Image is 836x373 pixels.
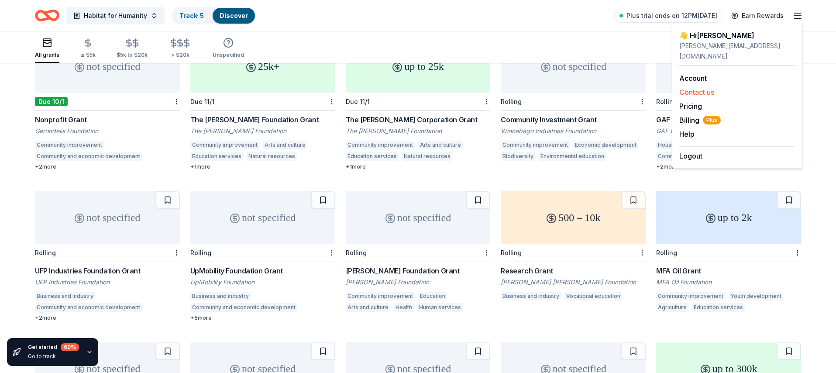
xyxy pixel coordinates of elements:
div: MFA Oil Foundation [656,278,801,287]
div: [PERSON_NAME] Foundation Grant [346,266,491,276]
div: The [PERSON_NAME] Corporation Grant [346,114,491,125]
div: Nonprofit Grant [35,114,180,125]
div: Rolling [190,249,211,256]
div: [PERSON_NAME][EMAIL_ADDRESS][DOMAIN_NAME] [679,41,795,62]
div: Education services [190,152,243,161]
div: The [PERSON_NAME] Foundation [346,127,491,135]
div: [PERSON_NAME] [PERSON_NAME] Foundation [501,278,646,287]
div: Community improvement [346,292,415,300]
div: Arts and culture [263,141,307,149]
span: Billing [679,115,721,125]
button: ≤ $5k [80,35,96,63]
button: $5k to $20k [117,35,148,63]
button: BillingPlus [679,115,721,125]
a: not specifiedDue 10/1Nonprofit GrantGerondelis FoundationCommunity improvementCommunity and econo... [35,40,180,170]
div: Vocational education [564,292,622,300]
div: not specified [35,191,180,244]
div: Community and economic development [190,303,297,312]
div: 25k+ [190,40,335,93]
a: not specifiedRollingUFP Industries Foundation GrantUFP Industries FoundationBusiness and industry... [35,191,180,321]
div: UpMobility Foundation Grant [190,266,335,276]
a: not specifiedRollingCommunity Investment GrantWinnebago Industries FoundationCommunity improvemen... [501,40,646,163]
a: Discover [220,12,248,19]
div: Winnebago Industries Foundation [501,127,646,135]
div: 60 % [61,343,79,351]
div: ≤ $5k [80,52,96,59]
div: Community and economic development [35,303,142,312]
div: Community improvement [346,141,415,149]
div: [PERSON_NAME] Foundation [346,278,491,287]
div: Rolling [656,98,677,105]
a: not specifiedRolling[PERSON_NAME] Foundation Grant[PERSON_NAME] FoundationCommunity improvementEd... [346,191,491,314]
div: Education [418,292,447,300]
div: not specified [346,191,491,244]
div: Business and industry [501,292,561,300]
div: $5k to $20k [117,52,148,59]
a: Earn Rewards [726,8,789,24]
div: + 2 more [35,314,180,321]
div: GAF Community Foundation [656,127,801,135]
div: Education [301,303,330,312]
div: Natural resources [402,152,452,161]
div: Gerondelis Foundation [35,127,180,135]
div: UpMobility Foundation [190,278,335,287]
a: Account [679,74,707,83]
span: Plus [703,116,721,124]
div: Get started [28,343,79,351]
div: Natural resources [247,152,297,161]
div: Research Grant [501,266,646,276]
a: Plus trial ends on 12PM[DATE] [614,9,722,23]
div: Community improvement [190,141,259,149]
div: + 1 more [346,163,491,170]
div: UFP Industries Foundation Grant [35,266,180,276]
div: + 2 more [656,163,801,170]
div: up to 25k [346,40,491,93]
button: Help [679,129,695,139]
div: Unspecified [213,52,244,59]
a: not specifiedRollingGAF Community GrantGAF Community FoundationHousing developmentCommunity and e... [656,40,801,170]
div: Human services [417,303,463,312]
div: not specified [501,40,646,93]
div: Biodiversity [501,152,535,161]
div: Community improvement [656,292,725,300]
div: Housing development [656,141,717,149]
div: 👋 Hi [PERSON_NAME] [679,30,795,41]
div: Environmental education [539,152,606,161]
div: Due 11/1 [346,98,370,105]
div: up to 2k [656,191,801,244]
div: + 1 more [190,163,335,170]
button: Unspecified [213,34,244,63]
a: Track· 5 [179,12,204,19]
div: Community Investment Grant [501,114,646,125]
div: Arts and culture [346,303,390,312]
div: The [PERSON_NAME] Foundation Grant [190,114,335,125]
div: + 5 more [190,314,335,321]
div: Economic development [573,141,638,149]
span: Plus trial ends on 12PM[DATE] [626,10,717,21]
div: The [PERSON_NAME] Foundation [190,127,335,135]
a: 25k+Due 11/1The [PERSON_NAME] Foundation GrantThe [PERSON_NAME] FoundationCommunity improvementAr... [190,40,335,170]
a: Home [35,5,59,26]
div: not specified [656,40,801,93]
div: Go to track [28,353,79,360]
a: up to 2kRollingMFA Oil GrantMFA Oil FoundationCommunity improvementYouth developmentAgricultureEd... [656,191,801,314]
div: Youth development [729,292,783,300]
div: > $20k [169,52,192,59]
div: Rolling [501,249,522,256]
div: Arts and culture [418,141,463,149]
div: Rolling [35,249,56,256]
div: 500 – 10k [501,191,646,244]
div: Community improvement [501,141,570,149]
div: GAF Community Grant [656,114,801,125]
div: Community and economic development [35,152,142,161]
div: Agriculture [656,303,688,312]
a: up to 25kDue 11/1The [PERSON_NAME] Corporation GrantThe [PERSON_NAME] FoundationCommunity improve... [346,40,491,170]
div: MFA Oil Grant [656,266,801,276]
div: Education services [346,152,399,161]
div: Due 11/1 [190,98,214,105]
div: All grants [35,52,59,59]
a: 500 – 10kRollingResearch Grant[PERSON_NAME] [PERSON_NAME] FoundationBusiness and industryVocation... [501,191,646,303]
a: Pricing [679,102,702,111]
button: Track· 5Discover [172,7,256,24]
div: Business and industry [190,292,251,300]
